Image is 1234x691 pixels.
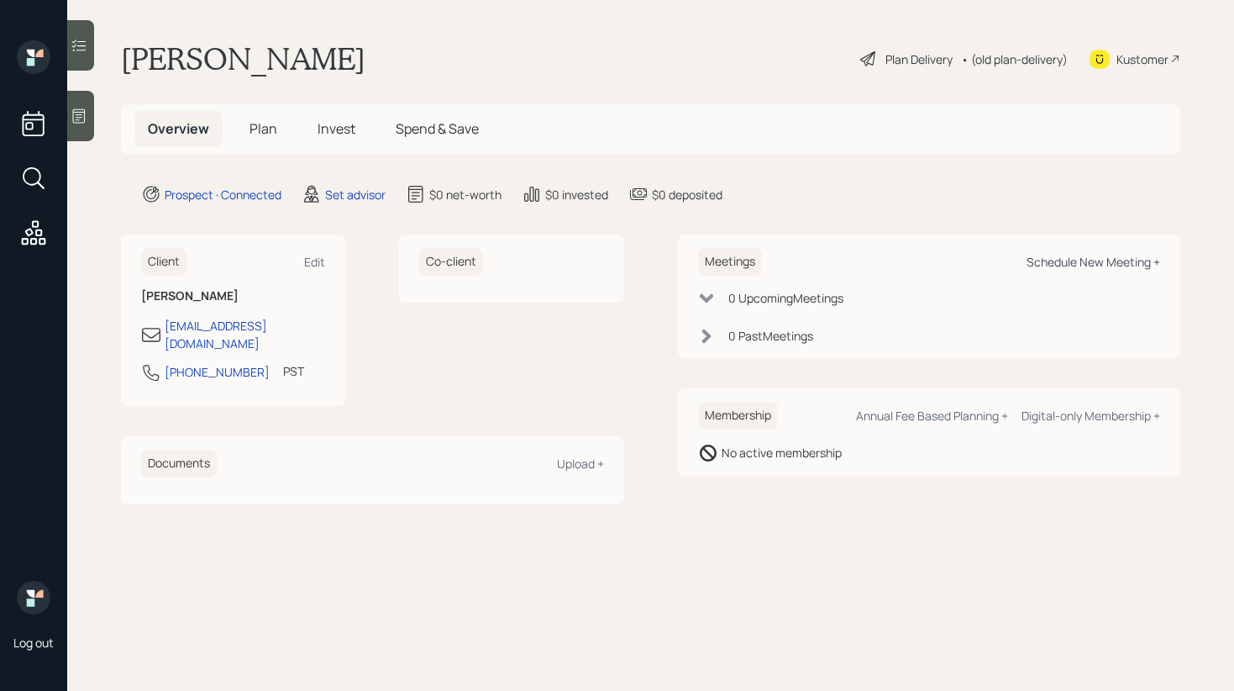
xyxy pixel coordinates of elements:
img: retirable_logo.png [17,581,50,615]
div: Plan Delivery [885,50,953,68]
div: Prospect · Connected [165,186,281,203]
h6: Membership [698,402,778,430]
div: Log out [13,635,54,651]
div: Annual Fee Based Planning + [856,408,1008,424]
h6: Meetings [698,248,762,276]
div: $0 deposited [652,186,722,203]
div: PST [283,362,304,380]
div: 0 Upcoming Meeting s [728,289,843,307]
div: $0 net-worth [429,186,501,203]
span: Plan [249,119,277,138]
div: [PHONE_NUMBER] [165,363,270,381]
div: No active membership [722,444,842,462]
div: Edit [304,254,325,270]
div: $0 invested [545,186,608,203]
h6: Client [141,248,186,276]
h1: [PERSON_NAME] [121,40,365,77]
div: • (old plan-delivery) [961,50,1068,68]
h6: Co-client [419,248,483,276]
span: Spend & Save [396,119,479,138]
div: Upload + [557,456,604,472]
div: Kustomer [1116,50,1168,68]
span: Overview [148,119,209,138]
div: Schedule New Meeting + [1027,254,1160,270]
div: 0 Past Meeting s [728,327,813,345]
h6: Documents [141,450,217,477]
span: Invest [318,119,355,138]
div: [EMAIL_ADDRESS][DOMAIN_NAME] [165,317,325,352]
h6: [PERSON_NAME] [141,289,325,303]
div: Set advisor [325,186,386,203]
div: Digital-only Membership + [1021,408,1160,424]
